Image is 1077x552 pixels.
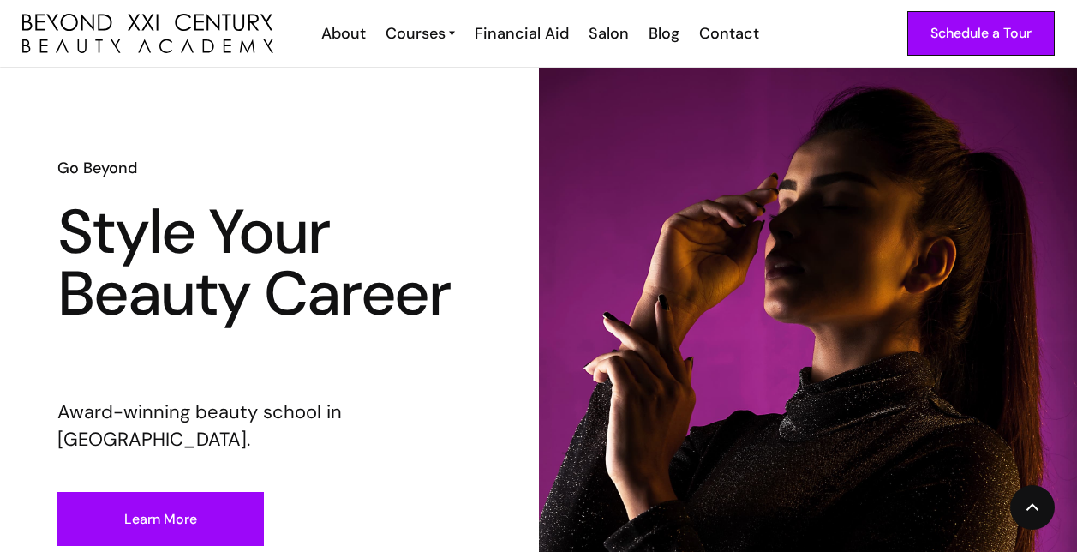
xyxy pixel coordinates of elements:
[589,22,629,45] div: Salon
[464,22,577,45] a: Financial Aid
[57,157,481,179] h6: Go Beyond
[649,22,679,45] div: Blog
[386,22,455,45] a: Courses
[22,14,273,53] img: beyond 21st century beauty academy logo
[688,22,768,45] a: Contact
[699,22,759,45] div: Contact
[57,399,481,453] p: Award-winning beauty school in [GEOGRAPHIC_DATA].
[637,22,688,45] a: Blog
[57,492,264,546] a: Learn More
[57,201,481,325] h1: Style Your Beauty Career
[475,22,569,45] div: Financial Aid
[321,22,366,45] div: About
[930,22,1032,45] div: Schedule a Tour
[907,11,1055,56] a: Schedule a Tour
[22,14,273,53] a: home
[386,22,446,45] div: Courses
[577,22,637,45] a: Salon
[310,22,374,45] a: About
